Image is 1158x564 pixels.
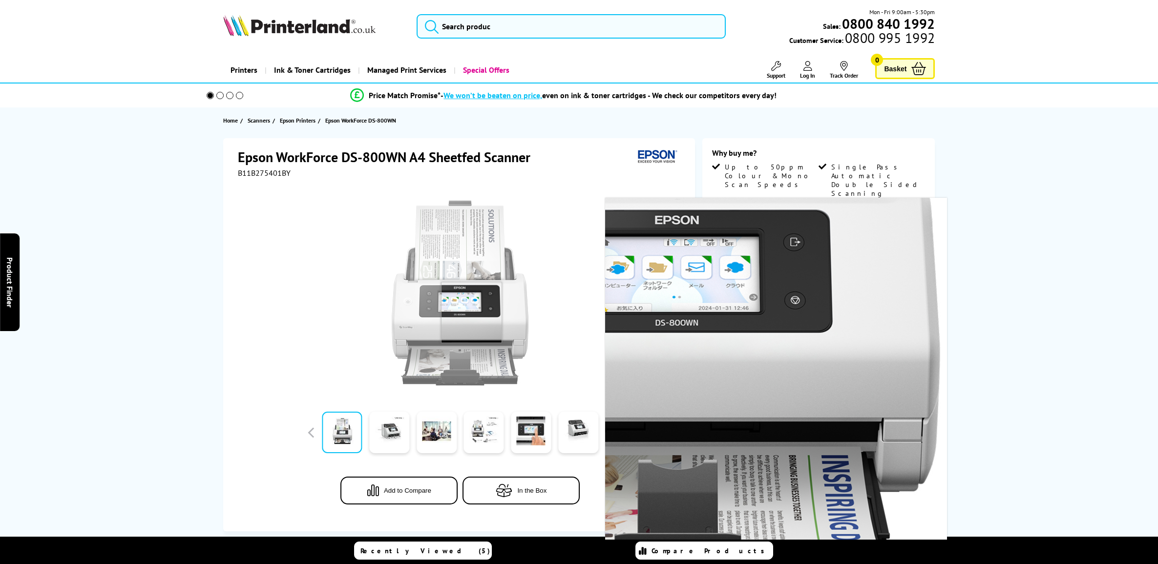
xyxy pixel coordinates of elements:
[223,15,405,38] a: Printerland Logo
[712,148,925,163] div: Why buy me?
[517,487,547,494] span: In the Box
[875,58,935,79] a: Basket 0
[248,115,270,125] span: Scanners
[760,398,776,408] span: Now
[725,239,817,256] span: Windows & Mac Compatible
[800,72,815,79] span: Log In
[340,477,458,504] button: Add to Compare
[652,546,770,555] span: Compare Products
[384,487,431,494] span: Add to Compare
[280,115,318,125] a: Epson Printers
[871,54,883,66] span: 0
[223,115,238,125] span: Home
[5,257,15,307] span: Product Finder
[265,58,358,83] a: Ink & Toner Cartridges
[725,205,817,231] span: USB, Network, Wireless & Wi-Fi Direct
[884,62,906,75] span: Basket
[881,269,925,276] a: View more details
[635,542,773,560] a: Compare Products
[360,546,490,555] span: Recently Viewed (5)
[741,371,925,394] div: for FREE Next Day Delivery
[238,168,291,178] span: B11B275401BY
[842,15,935,33] b: 0800 840 1992
[761,286,808,304] span: £750.00
[830,61,858,79] a: Track Order
[280,115,316,125] span: Epson Printers
[829,286,876,304] span: £900.00
[193,87,934,104] li: modal_Promise
[712,371,925,407] div: modal_delivery
[869,7,935,17] span: Mon - Fri 9:00am - 5:30pm
[441,90,777,100] div: - even on ink & toner cartridges - We check our competitors every day!
[741,371,821,382] span: 4 In Stock
[364,197,556,389] img: Epson WorkForce DS-800WN
[767,72,785,79] span: Support
[712,323,925,352] a: Add to Basket
[358,58,454,83] a: Managed Print Services
[248,115,273,125] a: Scanners
[223,115,240,125] a: Home
[823,21,841,31] span: Sales:
[831,239,923,256] span: 10.9cm Colour Touch Screen
[741,398,909,408] span: Order for Free Delivery [DATE] 17 September!
[864,396,870,405] sup: th
[725,163,817,189] span: Up to 50ppm Colour & Mono Scan Speeds
[274,58,351,83] span: Ink & Toner Cartridges
[354,542,492,560] a: Recently Viewed (5)
[843,33,935,42] span: 0800 995 1992
[417,14,725,39] input: Search produc
[634,148,679,166] img: Epson
[238,148,540,166] h1: Epson WorkForce DS-800WN A4 Sheetfed Scanner
[766,304,808,313] span: ex VAT @ 20%
[325,115,396,125] span: Epson WorkForce DS-800WN
[842,304,863,313] span: inc VAT
[364,197,556,389] a: Epson WorkForce DS-800WNEpson WorkForce DS-800WN
[463,477,580,504] button: In the Box
[454,58,517,83] a: Special Offers
[223,15,376,36] img: Printerland Logo
[841,19,935,28] a: 0800 840 1992
[800,61,815,79] a: Log In
[831,163,923,198] span: Single Pass Automatic Double Sided Scanning
[831,205,923,223] span: 100 Sheet DADF (Single Pass)
[789,33,935,45] span: Customer Service:
[325,115,399,125] a: Epson WorkForce DS-800WN
[369,90,441,100] span: Price Match Promise*
[443,90,542,100] span: We won’t be beaten on price,
[223,58,265,83] a: Printers
[767,61,785,79] a: Support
